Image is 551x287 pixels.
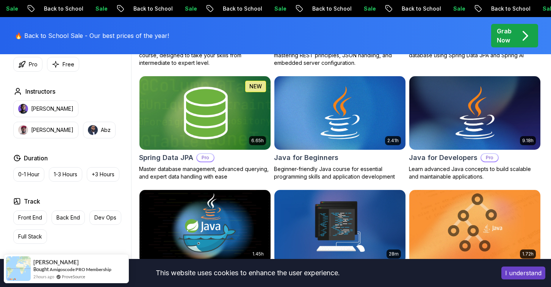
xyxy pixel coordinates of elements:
[252,251,264,257] p: 1.45h
[36,5,88,13] p: Back to School
[445,5,470,13] p: Sale
[24,154,48,163] h2: Duration
[13,57,42,72] button: Pro
[139,190,271,263] img: Docker for Java Developers card
[47,57,79,72] button: Free
[266,5,291,13] p: Sale
[87,167,119,182] button: +3 Hours
[13,122,78,138] button: instructor img[PERSON_NAME]
[18,233,42,240] p: Full Stack
[139,44,271,67] p: Dive deep into Spring Boot with our advanced course, designed to take your skills from intermedia...
[274,44,406,67] p: Learn to build robust, scalable APIs with Spring Boot, mastering REST principles, JSON handling, ...
[15,31,169,40] p: 🔥 Back to School Sale - Our best prices of the year!
[13,229,47,244] button: Full Stack
[197,154,214,162] p: Pro
[31,126,74,134] p: [PERSON_NAME]
[88,5,112,13] p: Sale
[18,104,28,114] img: instructor img
[50,266,111,273] a: Amigoscode PRO Membership
[13,100,78,117] button: instructor img[PERSON_NAME]
[177,5,201,13] p: Sale
[54,171,77,178] p: 1-3 Hours
[13,210,47,225] button: Front End
[62,273,85,280] a: ProveSource
[52,210,85,225] button: Back End
[13,167,44,182] button: 0-1 Hour
[274,152,338,163] h2: Java for Beginners
[136,74,274,151] img: Spring Data JPA card
[31,105,74,113] p: [PERSON_NAME]
[481,154,498,162] p: Pro
[33,259,79,265] span: [PERSON_NAME]
[56,214,80,221] p: Back End
[251,138,264,144] p: 6.65h
[101,126,111,134] p: Abz
[522,251,534,257] p: 1.72h
[18,214,42,221] p: Front End
[274,165,406,180] p: Beginner-friendly Java course for essential programming skills and application development
[356,5,380,13] p: Sale
[139,152,193,163] h2: Spring Data JPA
[49,167,82,182] button: 1-3 Hours
[274,76,406,180] a: Java for Beginners card2.41hJava for BeginnersBeginner-friendly Java course for essential program...
[249,83,262,90] p: NEW
[139,165,271,180] p: Master database management, advanced querying, and expert data handling with ease
[387,138,399,144] p: 2.41h
[522,138,534,144] p: 9.18h
[394,5,445,13] p: Back to School
[94,214,116,221] p: Dev Ops
[25,87,55,96] h2: Instructors
[29,61,38,68] p: Pro
[215,5,266,13] p: Back to School
[274,190,406,287] a: Java CLI Build card28mJava CLI BuildProLearn how to build a CLI application with Java.
[18,171,39,178] p: 0-1 Hour
[409,76,541,180] a: Java for Developers card9.18hJava for DevelopersProLearn advanced Java concepts to build scalable...
[33,266,49,272] span: Bought
[274,190,405,263] img: Java CLI Build card
[63,61,74,68] p: Free
[139,76,271,180] a: Spring Data JPA card6.65hNEWSpring Data JPAProMaster database management, advanced querying, and ...
[83,122,116,138] button: instructor imgAbz
[409,76,540,150] img: Java for Developers card
[274,76,405,150] img: Java for Beginners card
[33,273,54,280] span: 2 hours ago
[88,125,98,135] img: instructor img
[92,171,114,178] p: +3 Hours
[409,152,477,163] h2: Java for Developers
[497,27,512,45] p: Grab Now
[89,210,121,225] button: Dev Ops
[18,125,28,135] img: instructor img
[125,5,177,13] p: Back to School
[483,5,535,13] p: Back to School
[6,265,490,281] div: This website uses cookies to enhance the user experience.
[501,267,545,279] button: Accept cookies
[389,251,399,257] p: 28m
[6,256,31,281] img: provesource social proof notification image
[409,165,541,180] p: Learn advanced Java concepts to build scalable and maintainable applications.
[304,5,356,13] p: Back to School
[409,190,540,263] img: Java Data Structures card
[24,197,40,206] h2: Track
